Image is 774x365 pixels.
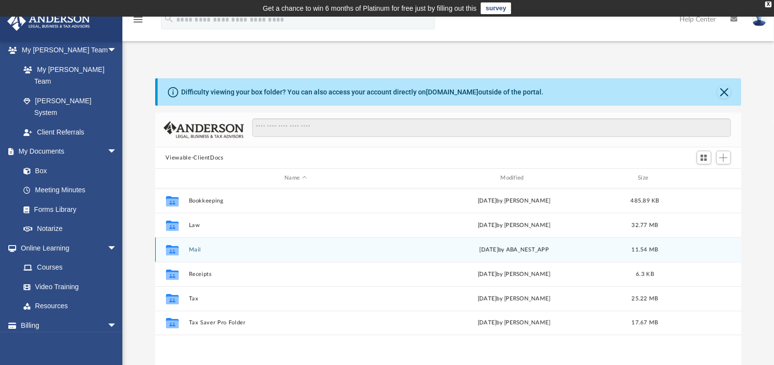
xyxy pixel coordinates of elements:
[165,154,223,162] button: Viewable-ClientDocs
[7,316,132,335] a: Billingarrow_drop_down
[14,122,127,142] a: Client Referrals
[697,151,711,164] button: Switch to Grid View
[407,245,621,254] div: by ABA_NEST_APP
[14,277,122,297] a: Video Training
[481,2,511,14] a: survey
[107,41,127,61] span: arrow_drop_down
[14,60,122,91] a: My [PERSON_NAME] Team
[632,296,658,301] span: 25.22 MB
[7,142,127,161] a: My Documentsarrow_drop_down
[7,238,127,258] a: Online Learningarrow_drop_down
[263,2,477,14] div: Get a chance to win 6 months of Platinum for free just by filling out this
[132,19,144,25] a: menu
[407,221,621,229] div: [DATE] by [PERSON_NAME]
[407,319,621,327] div: [DATE] by [PERSON_NAME]
[107,142,127,162] span: arrow_drop_down
[188,319,402,326] button: Tax Saver Pro Folder
[4,12,93,31] img: Anderson Advisors Platinum Portal
[188,174,402,182] div: Name
[132,14,144,25] i: menu
[188,271,402,277] button: Receipts
[182,87,544,97] div: Difficulty viewing your box folder? You can also access your account directly on outside of the p...
[188,222,402,228] button: Law
[14,161,122,181] a: Box
[14,200,122,219] a: Forms Library
[407,196,621,205] div: [DATE] by [PERSON_NAME]
[14,181,127,200] a: Meeting Minutes
[426,88,479,96] a: [DOMAIN_NAME]
[164,13,174,24] i: search
[7,41,127,60] a: My [PERSON_NAME] Teamarrow_drop_down
[765,1,772,7] div: close
[669,174,737,182] div: id
[479,247,498,252] span: [DATE]
[717,85,731,99] button: Close
[14,258,127,277] a: Courses
[407,174,621,182] div: Modified
[631,198,659,203] span: 485.89 KB
[625,174,664,182] div: Size
[107,316,127,336] span: arrow_drop_down
[636,271,654,276] span: 6.3 KB
[407,294,621,303] div: [DATE] by [PERSON_NAME]
[632,320,658,325] span: 17.67 MB
[14,297,127,316] a: Resources
[632,247,658,252] span: 11.54 MB
[107,238,127,258] span: arrow_drop_down
[632,222,658,228] span: 32.77 MB
[188,198,402,204] button: Bookkeeping
[159,174,184,182] div: id
[407,270,621,278] div: [DATE] by [PERSON_NAME]
[188,247,402,253] button: Mail
[14,91,127,122] a: [PERSON_NAME] System
[252,118,730,137] input: Search files and folders
[188,296,402,302] button: Tax
[716,151,731,164] button: Add
[14,219,127,239] a: Notarize
[752,12,767,26] img: User Pic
